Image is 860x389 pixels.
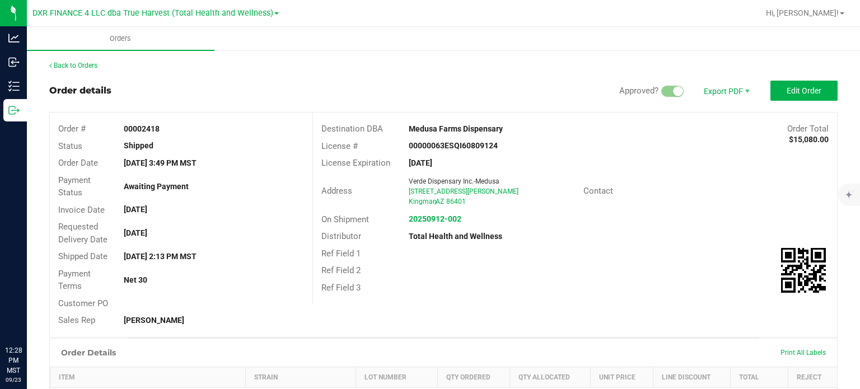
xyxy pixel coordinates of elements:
[124,252,197,261] strong: [DATE] 2:13 PM MST
[409,124,503,133] strong: Medusa Farms Dispensary
[788,367,837,387] th: Reject
[619,86,658,96] span: Approved?
[409,198,437,205] span: Kingman
[321,231,361,241] span: Distributor
[50,367,246,387] th: Item
[446,198,466,205] span: 86401
[124,275,147,284] strong: Net 30
[32,8,273,18] span: DXR FINANCE 4 LLC dba True Harvest (Total Health and Wellness)
[8,57,20,68] inline-svg: Inbound
[124,182,189,191] strong: Awaiting Payment
[590,367,653,387] th: Unit Price
[124,316,184,325] strong: [PERSON_NAME]
[58,158,98,168] span: Order Date
[58,205,105,215] span: Invoice Date
[58,315,95,325] span: Sales Rep
[8,81,20,92] inline-svg: Inventory
[27,27,214,50] a: Orders
[58,269,91,292] span: Payment Terms
[409,214,461,223] a: 20250912-002
[49,62,97,69] a: Back to Orders
[789,135,829,144] strong: $15,080.00
[321,265,361,275] span: Ref Field 2
[321,283,361,293] span: Ref Field 3
[124,124,160,133] strong: 00002418
[653,367,731,387] th: Line Discount
[437,367,510,387] th: Qty Ordered
[766,8,839,17] span: Hi, [PERSON_NAME]!
[436,198,444,205] span: AZ
[5,345,22,376] p: 12:28 PM MST
[409,158,432,167] strong: [DATE]
[58,251,107,261] span: Shipped Date
[409,141,498,150] strong: 00000063ESQI60809124
[434,198,436,205] span: ,
[58,124,86,134] span: Order #
[49,84,111,97] div: Order details
[787,86,821,95] span: Edit Order
[58,222,107,245] span: Requested Delivery Date
[5,376,22,384] p: 09/23
[124,141,153,150] strong: Shipped
[321,249,361,259] span: Ref Field 1
[781,248,826,293] img: Scan me!
[321,124,383,134] span: Destination DBA
[8,105,20,116] inline-svg: Outbound
[780,349,826,357] span: Print All Labels
[583,186,613,196] span: Contact
[245,367,356,387] th: Strain
[321,186,352,196] span: Address
[61,348,116,357] h1: Order Details
[787,124,829,134] span: Order Total
[95,34,146,44] span: Orders
[781,248,826,293] qrcode: 00002418
[58,141,82,151] span: Status
[356,367,437,387] th: Lot Number
[124,205,147,214] strong: [DATE]
[11,299,45,333] iframe: Resource center
[510,367,590,387] th: Qty Allocated
[731,367,788,387] th: Total
[770,81,838,101] button: Edit Order
[8,32,20,44] inline-svg: Analytics
[321,214,369,224] span: On Shipment
[321,141,358,151] span: License #
[58,298,108,308] span: Customer PO
[692,81,759,101] li: Export PDF
[124,228,147,237] strong: [DATE]
[409,188,518,195] span: [STREET_ADDRESS][PERSON_NAME]
[58,175,91,198] span: Payment Status
[321,158,390,168] span: License Expiration
[33,298,46,311] iframe: Resource center unread badge
[409,177,499,185] span: Verde Dispensary Inc.-Medusa
[409,232,502,241] strong: Total Health and Wellness
[124,158,197,167] strong: [DATE] 3:49 PM MST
